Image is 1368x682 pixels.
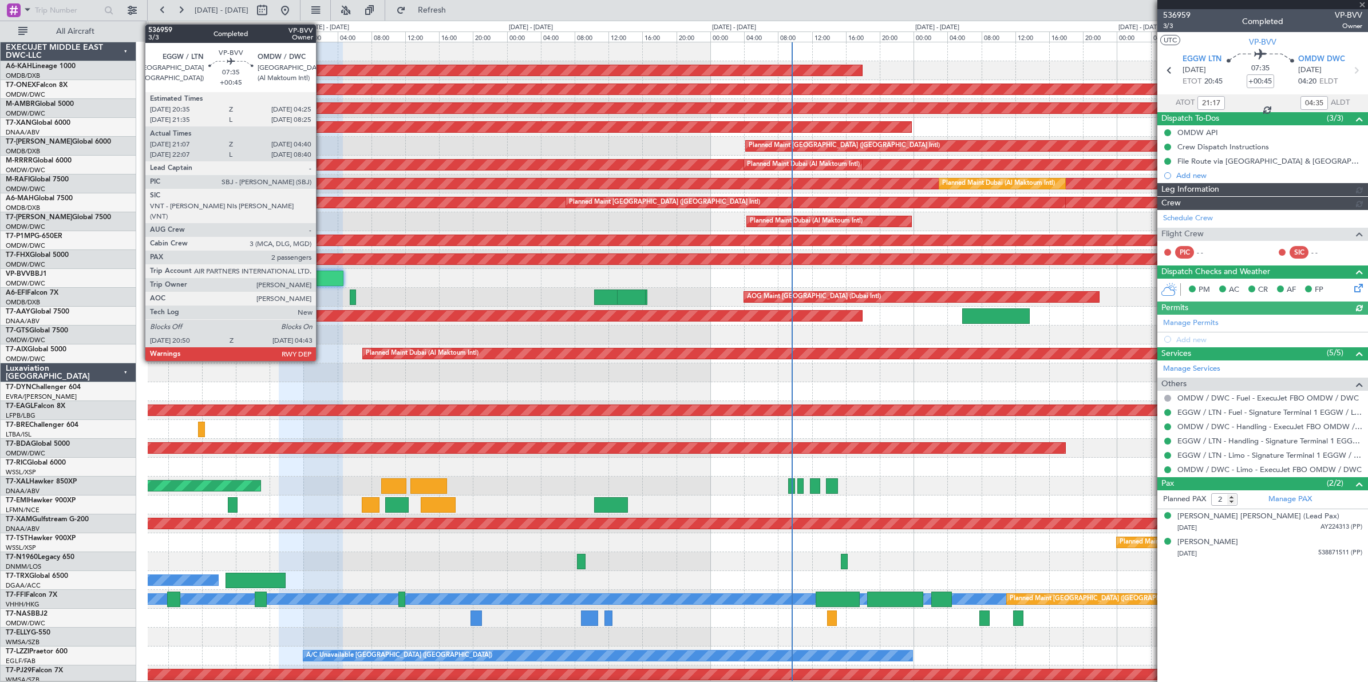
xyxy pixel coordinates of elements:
a: T7-BDAGlobal 5000 [6,441,70,447]
a: T7-ONEXFalcon 8X [6,82,68,89]
span: EGGW LTN [1183,54,1221,65]
div: 04:00 [134,31,168,42]
div: AOG Maint [GEOGRAPHIC_DATA] (Dubai Intl) [747,288,881,306]
div: Planned Maint [GEOGRAPHIC_DATA] (Seletar) [1120,534,1254,551]
span: (2/2) [1327,477,1343,489]
div: 16:00 [439,31,473,42]
div: Planned Maint Dubai (Al Maktoum Intl) [747,156,860,173]
div: File Route via [GEOGRAPHIC_DATA] & [GEOGRAPHIC_DATA] [1177,156,1362,166]
span: (5/5) [1327,347,1343,359]
span: T7-BRE [6,422,29,429]
div: 04:00 [338,31,371,42]
div: 08:00 [982,31,1015,42]
div: 12:00 [608,31,642,42]
div: [DATE] - [DATE] [712,23,756,33]
label: Planned PAX [1163,494,1206,505]
div: 00:00 [303,31,337,42]
span: All Aircraft [30,27,121,35]
span: 04:20 [1298,76,1316,88]
span: M-RAFI [6,176,30,183]
a: OMDW/DWC [6,260,45,269]
a: T7-XANGlobal 6000 [6,120,70,126]
div: [DATE] - [DATE] [915,23,959,33]
a: A6-KAHLineage 1000 [6,63,76,70]
a: DNAA/ABV [6,128,39,137]
a: T7-DYNChallenger 604 [6,384,81,391]
span: PM [1199,284,1210,296]
a: T7-EMIHawker 900XP [6,497,76,504]
span: T7-P1MP [6,233,34,240]
a: T7-NASBBJ2 [6,610,48,617]
a: T7-BREChallenger 604 [6,422,78,429]
div: 20:00 [1083,31,1117,42]
a: OMDW / DWC - Limo - ExecuJet FBO OMDW / DWC [1177,465,1362,474]
span: 20:45 [1204,76,1223,88]
span: T7-FFI [6,592,26,598]
div: [DATE] - [DATE] [1118,23,1163,33]
a: OMDW/DWC [6,619,45,628]
span: T7-RIC [6,459,27,466]
div: 00:00 [914,31,947,42]
a: T7-[PERSON_NAME]Global 6000 [6,138,111,145]
div: 20:00 [270,31,303,42]
span: CR [1258,284,1268,296]
span: (3/3) [1327,112,1343,124]
span: 538871511 (PP) [1318,548,1362,558]
a: OMDW/DWC [6,336,45,344]
a: LFPB/LBG [6,411,35,420]
a: OMDW / DWC - Handling - ExecuJet FBO OMDW / DWC [1177,422,1362,431]
a: T7-ELLYG-550 [6,629,50,636]
a: T7-XALHawker 850XP [6,478,77,485]
span: T7-EMI [6,497,28,504]
a: T7-N1960Legacy 650 [6,554,74,561]
a: Manage PAX [1268,494,1312,505]
span: T7-XAL [6,478,29,485]
a: EGGW / LTN - Handling - Signature Terminal 1 EGGW / LTN [1177,436,1362,446]
a: M-RAFIGlobal 7500 [6,176,69,183]
a: OMDB/DXB [6,298,40,307]
div: [PERSON_NAME] [PERSON_NAME] (Lead Pax) [1177,511,1339,522]
span: M-AMBR [6,101,35,108]
span: 3/3 [1163,21,1191,31]
span: 536959 [1163,9,1191,21]
span: T7-GTS [6,327,29,334]
a: OMDW/DWC [6,185,45,193]
div: 12:00 [405,31,439,42]
a: A6-MAHGlobal 7500 [6,195,73,202]
div: 04:00 [947,31,981,42]
a: OMDW/DWC [6,449,45,458]
div: 04:00 [541,31,575,42]
div: 20:00 [677,31,710,42]
div: Planned Maint [GEOGRAPHIC_DATA] ([GEOGRAPHIC_DATA] Intl) [749,137,940,154]
span: A6-MAH [6,195,34,202]
a: T7-P1MPG-650ER [6,233,62,240]
span: T7-TST [6,535,28,542]
span: VP-BVV [6,271,30,277]
div: 08:00 [168,31,202,42]
span: ELDT [1319,76,1338,88]
a: OMDB/DXB [6,147,40,156]
span: T7-ELLY [6,629,31,636]
a: OMDB/DXB [6,72,40,80]
div: 16:00 [846,31,880,42]
div: Completed [1242,15,1283,27]
a: DNMM/LOS [6,562,41,571]
div: 08:00 [371,31,405,42]
span: A6-KAH [6,63,32,70]
a: DNAA/ABV [6,317,39,326]
div: 04:00 [744,31,778,42]
div: 12:00 [1015,31,1049,42]
span: [DATE] [1298,65,1322,76]
div: 16:00 [236,31,270,42]
div: Planned Maint [GEOGRAPHIC_DATA] ([GEOGRAPHIC_DATA]) [1010,590,1190,608]
button: UTC [1160,35,1180,45]
span: Dispatch To-Dos [1161,112,1219,125]
span: T7-N1960 [6,554,38,561]
span: OMDW DWC [1298,54,1345,65]
a: WSSL/XSP [6,544,36,552]
a: EGGW / LTN - Limo - Signature Terminal 1 EGGW / LTN [1177,450,1362,460]
a: LFMN/NCE [6,506,39,514]
div: Crew Dispatch Instructions [1177,142,1269,152]
a: T7-LZZIPraetor 600 [6,648,68,655]
a: OMDB/DXB [6,204,40,212]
